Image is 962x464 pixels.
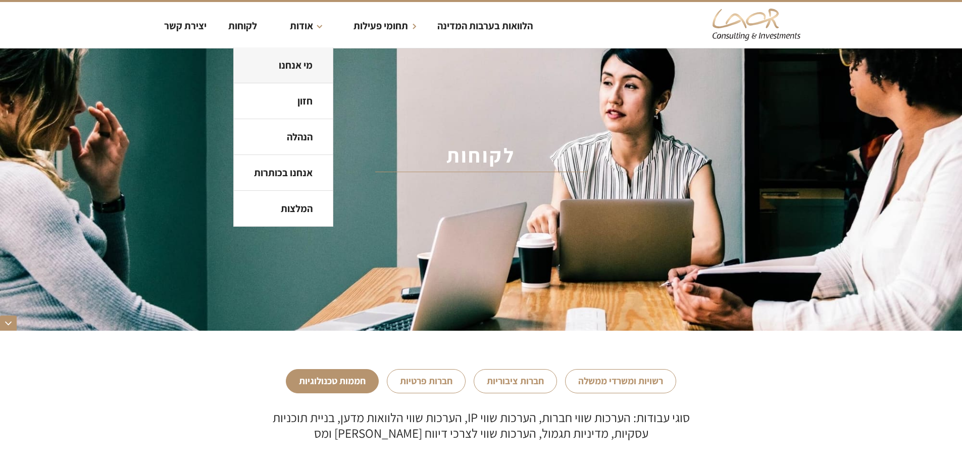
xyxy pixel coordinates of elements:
[375,137,587,173] h1: לקוחות
[299,375,366,387] strong: חממות טכנולוגיות
[400,375,452,387] strong: חברות פרטיות
[234,119,333,155] a: הנהלה
[578,375,663,387] strong: רשויות ומשרדי ממשלה
[487,375,544,387] strong: חברות ציבוריות
[297,94,313,108] strong: חזון
[279,59,313,72] strong: מי אנחנו
[711,2,802,47] a: home
[224,2,261,47] a: לקוחות
[233,47,333,227] nav: אודות
[338,2,428,47] div: תחומי פעילות​
[281,202,313,215] strong: המלצות
[437,18,533,33] div: הלוואות בערבות המדינה
[433,2,537,47] a: הלוואות בערבות המדינה
[254,409,708,441] div: סוגי עבודות: הערכות שווי חברות, הערכות שווי IP, הערכות שווי הלוואות מדען, בניית תוכניות עסקיות, מ...
[711,7,802,42] img: Laor Consulting & Investments Logo
[164,18,207,33] div: יצירת קשר
[228,18,257,33] div: לקוחות
[353,19,408,32] strong: תחומי פעילות​
[234,83,333,119] a: חזון
[234,191,333,227] a: המלצות
[254,166,313,179] strong: אנחנו בכותרות
[287,130,313,143] strong: הנהלה
[234,155,333,191] a: אנחנו בכותרות
[275,2,333,47] div: אודות
[290,19,313,32] strong: אודות
[160,2,211,47] a: יצירת קשר
[234,47,333,83] a: מי אנחנו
